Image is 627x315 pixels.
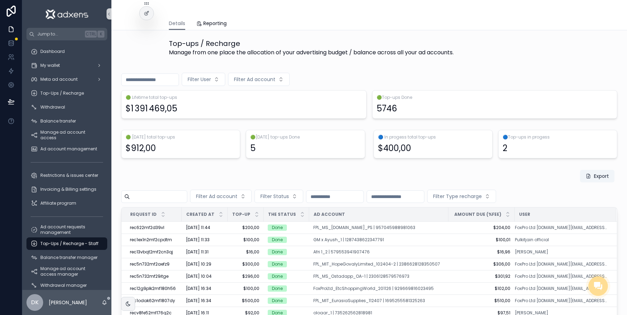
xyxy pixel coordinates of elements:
[40,63,60,68] span: My wallet
[26,197,107,210] a: Affiliate program
[26,237,107,250] a: Top-Ups / Recharge - Staff
[268,285,305,292] a: Done
[186,274,212,279] span: [DATE] 10:04
[186,298,224,304] a: [DATE] 16:34
[228,73,290,86] button: Select Button
[515,261,608,267] a: FoxPro Ltd [DOMAIN_NAME][EMAIL_ADDRESS][DOMAIN_NAME]
[272,261,283,267] div: Done
[268,273,305,279] a: Done
[515,225,608,230] a: FoxPro Ltd [DOMAIN_NAME][EMAIL_ADDRESS][DOMAIN_NAME]
[186,225,224,230] a: [DATE] 11:44
[313,274,409,279] a: FPL_MS_Ostadapp_OA-1 | 2306128579576973
[313,225,415,230] a: FPL_MS_[DOMAIN_NAME]_PS | 957045988981063
[126,134,236,140] span: 🟢 [DATE] total top-ups
[26,251,107,264] a: Balance transfer manager
[314,212,345,217] span: Ad account
[268,225,305,231] a: Done
[130,237,178,243] a: rec1ex1n2mf2cpdtm
[515,274,608,279] a: FoxPro Ltd [DOMAIN_NAME][EMAIL_ADDRESS][DOMAIN_NAME]
[130,298,178,304] div: rec1odak62mf1807dy
[26,87,107,100] a: Top-Ups / Recharge
[268,261,305,267] a: Done
[26,28,107,40] button: Jump to...CtrlK
[313,261,440,267] a: FPL_MIT_HopeGovalyLimited_102404-2 | 2386628128350507
[26,45,107,58] a: Dashboard
[40,118,76,124] span: Balance transfer
[272,249,283,255] div: Done
[515,249,548,255] a: [PERSON_NAME]
[40,146,97,152] span: Ad account management
[186,212,214,217] span: Created at
[26,183,107,196] a: Invoicing & Billing settings
[40,224,100,235] span: Ad account requests management
[169,20,185,27] span: Details
[313,261,444,267] a: FPL_MIT_HopeGovalyLimited_102404-2 | 2386628128350507
[40,129,100,141] span: Manage ad account access
[268,249,305,255] a: Done
[232,225,259,230] a: $200,00
[453,237,510,243] a: $100,01
[232,237,259,243] span: $100,00
[515,286,608,291] a: FoxPro Ltd [DOMAIN_NAME][EMAIL_ADDRESS][DOMAIN_NAME]
[272,298,283,304] div: Done
[186,237,210,243] span: [DATE] 11:33
[40,255,97,260] span: Balance transfer manager
[453,274,510,279] span: $301,92
[580,170,614,182] button: Export
[313,249,370,255] a: Afri 1_2 | 579553941907476
[515,249,608,255] a: [PERSON_NAME]
[196,193,237,200] span: Filter Ad account
[268,298,305,304] a: Done
[378,134,488,140] span: 🔵 In progess total top-ups
[40,200,76,206] span: Affiliate program
[130,286,178,291] a: rec12g9plk2mf180h56
[40,104,65,110] span: Withdrawal
[40,173,98,178] span: Restrictions & issues center
[232,274,259,279] a: $296,00
[313,286,444,291] a: FoxProLtd_EtcShoppingWorld_201126 | 929669816023495
[515,298,608,304] a: FoxPro Ltd [DOMAIN_NAME][EMAIL_ADDRESS][DOMAIN_NAME]
[503,134,613,140] span: 🔵Top-ups in progess
[169,39,454,48] h1: Top-ups / Recharge
[453,298,510,304] a: $510,00
[313,237,444,243] a: GM x Ayush_1 | 1287438622347791
[26,129,107,141] a: Manage ad account access
[453,286,510,291] a: $102,00
[268,212,296,217] span: the Status
[130,261,178,267] div: rec5n732mf2aefz9
[26,279,107,292] a: Withdrawal manager
[85,31,97,38] span: Ctrl
[453,225,510,230] a: $204,00
[26,115,107,127] a: Balance transfer
[453,249,510,255] span: $16,96
[186,286,224,291] a: [DATE] 16:34
[169,48,454,57] span: Manage from one place the allocation of your advertising budget / balance across all your ad acco...
[232,298,259,304] a: $500,00
[196,17,227,31] a: Reporting
[453,261,510,267] a: $306,00
[232,286,259,291] a: $100,00
[313,237,384,243] span: GM x Ayush_1 | 1287438622347791
[186,237,224,243] a: [DATE] 11:33
[272,273,283,279] div: Done
[22,40,111,290] div: scrollable content
[188,76,211,83] span: Filter User
[313,298,425,304] a: FPL_MIT_EurasiaSupplies_112407 | 1695255581325263
[126,103,177,114] div: $1 391 469,05
[130,212,157,217] span: Request ID
[377,95,613,100] span: 🟢Top-ups Done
